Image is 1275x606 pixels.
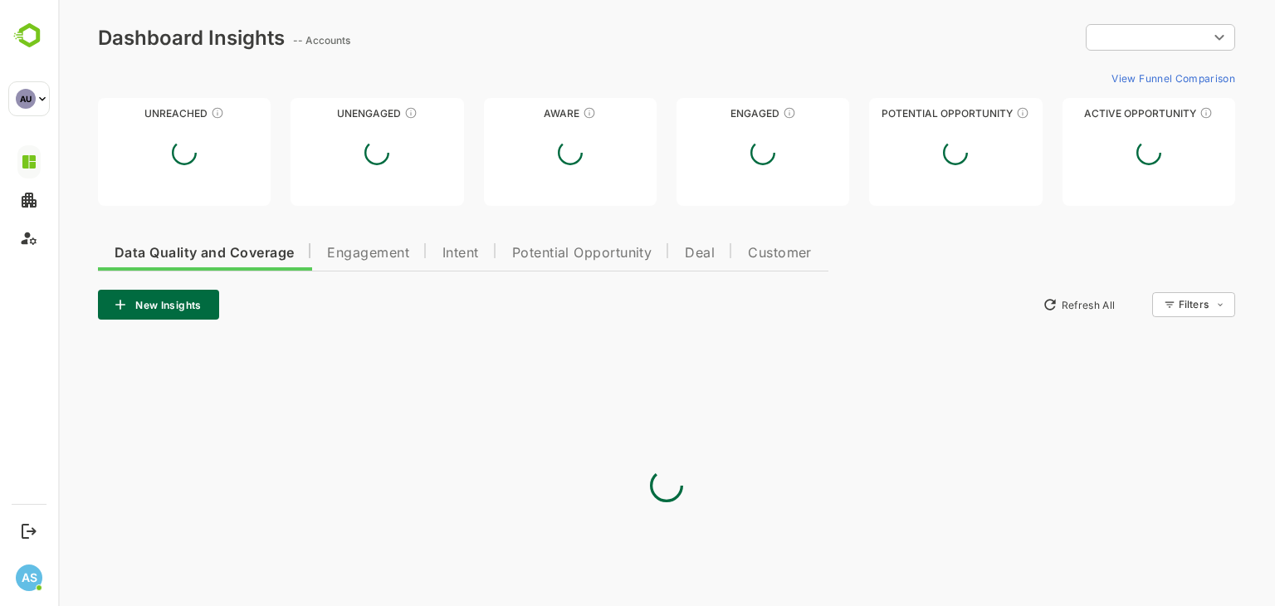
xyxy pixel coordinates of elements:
[454,247,594,260] span: Potential Opportunity
[525,106,538,120] div: These accounts have just entered the buying cycle and need further nurturing
[40,290,161,320] button: New Insights
[618,107,791,120] div: Engaged
[232,107,405,120] div: Unengaged
[958,106,971,120] div: These accounts are MQAs and can be passed on to Inside Sales
[269,247,351,260] span: Engagement
[384,247,421,260] span: Intent
[17,520,40,542] button: Logout
[1004,107,1177,120] div: Active Opportunity
[1047,65,1177,91] button: View Funnel Comparison
[153,106,166,120] div: These accounts have not been engaged with for a defined time period
[40,26,227,50] div: Dashboard Insights
[1028,22,1177,52] div: ​
[40,107,212,120] div: Unreached
[811,107,984,120] div: Potential Opportunity
[16,564,42,591] div: AS
[725,106,738,120] div: These accounts are warm, further nurturing would qualify them to MQAs
[1119,290,1177,320] div: Filters
[1141,106,1155,120] div: These accounts have open opportunities which might be at any of the Sales Stages
[16,89,36,109] div: AU
[346,106,359,120] div: These accounts have not shown enough engagement and need nurturing
[56,247,236,260] span: Data Quality and Coverage
[690,247,754,260] span: Customer
[627,247,657,260] span: Deal
[8,20,51,51] img: BambooboxLogoMark.f1c84d78b4c51b1a7b5f700c9845e183.svg
[426,107,598,120] div: Aware
[235,34,297,46] ag: -- Accounts
[1121,298,1150,310] div: Filters
[977,291,1064,318] button: Refresh All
